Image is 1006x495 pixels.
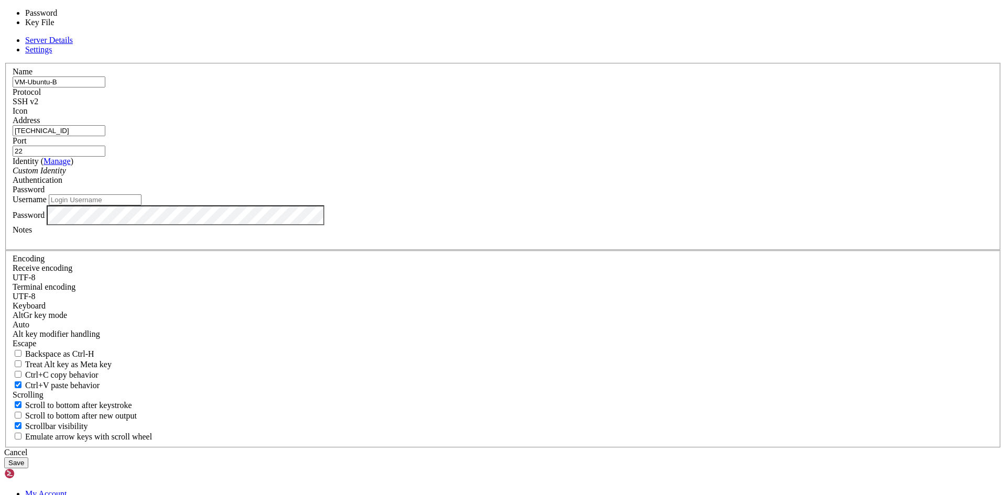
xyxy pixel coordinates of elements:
[13,76,105,87] input: Server Name
[13,390,43,399] label: Scrolling
[25,36,73,45] a: Server Details
[25,432,152,441] span: Emulate arrow keys with scroll wheel
[15,433,21,439] input: Emulate arrow keys with scroll wheel
[13,273,993,282] div: UTF-8
[13,106,27,115] label: Icon
[13,422,88,431] label: The vertical scrollbar mode.
[13,87,41,96] label: Protocol
[25,370,99,379] span: Ctrl+C copy behavior
[43,157,71,166] a: Manage
[13,292,36,301] span: UTF-8
[49,194,141,205] input: Login Username
[13,185,45,194] span: Password
[13,263,72,272] label: Set the expected encoding for data received from the host. If the encodings do not match, visual ...
[13,157,73,166] label: Identity
[13,349,94,358] label: If true, the backspace should send BS ('\x08', aka ^H). Otherwise the backspace key should send '...
[13,175,62,184] label: Authentication
[25,360,112,369] span: Treat Alt key as Meta key
[13,116,40,125] label: Address
[25,401,132,410] span: Scroll to bottom after keystroke
[15,412,21,419] input: Scroll to bottom after new output
[13,381,100,390] label: Ctrl+V pastes if true, sends ^V to host if false. Ctrl+Shift+V sends ^V to host if true, pastes i...
[13,282,75,291] label: The default terminal encoding. ISO-2022 enables character map translations (like graphics maps). ...
[13,125,105,136] input: Host Name or IP
[4,448,1002,457] div: Cancel
[25,422,88,431] span: Scrollbar visibility
[13,301,46,310] label: Keyboard
[13,210,45,219] label: Password
[15,371,21,378] input: Ctrl+C copy behavior
[13,370,99,379] label: Ctrl-C copies if true, send ^C to host if false. Ctrl-Shift-C sends ^C to host if true, copies if...
[15,360,21,367] input: Treat Alt key as Meta key
[13,320,29,329] span: Auto
[13,67,32,76] label: Name
[13,225,32,234] label: Notes
[15,422,21,429] input: Scrollbar visibility
[13,411,137,420] label: Scroll to bottom after new output.
[13,432,152,441] label: When using the alternative screen buffer, and DECCKM (Application Cursor Keys) is active, mouse w...
[13,136,27,145] label: Port
[4,457,28,468] button: Save
[25,381,100,390] span: Ctrl+V paste behavior
[13,401,132,410] label: Whether to scroll to the bottom on any keystroke.
[13,292,993,301] div: UTF-8
[13,166,993,175] div: Custom Identity
[25,411,137,420] span: Scroll to bottom after new output
[13,195,47,204] label: Username
[13,254,45,263] label: Encoding
[13,146,105,157] input: Port Number
[15,381,21,388] input: Ctrl+V paste behavior
[4,468,64,479] img: Shellngn
[25,18,112,27] li: Key File
[13,320,993,329] div: Auto
[15,401,21,408] input: Scroll to bottom after keystroke
[25,8,112,18] li: Password
[25,45,52,54] a: Settings
[13,339,36,348] span: Escape
[13,273,36,282] span: UTF-8
[15,350,21,357] input: Backspace as Ctrl-H
[13,166,66,175] i: Custom Identity
[13,97,993,106] div: SSH v2
[13,329,100,338] label: Controls how the Alt key is handled. Escape: Send an ESC prefix. 8-Bit: Add 128 to the typed char...
[41,157,73,166] span: ( )
[13,360,112,369] label: Whether the Alt key acts as a Meta key or as a distinct Alt key.
[13,339,993,348] div: Escape
[25,349,94,358] span: Backspace as Ctrl-H
[13,97,38,106] span: SSH v2
[13,185,993,194] div: Password
[13,311,67,320] label: Set the expected encoding for data received from the host. If the encodings do not match, visual ...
